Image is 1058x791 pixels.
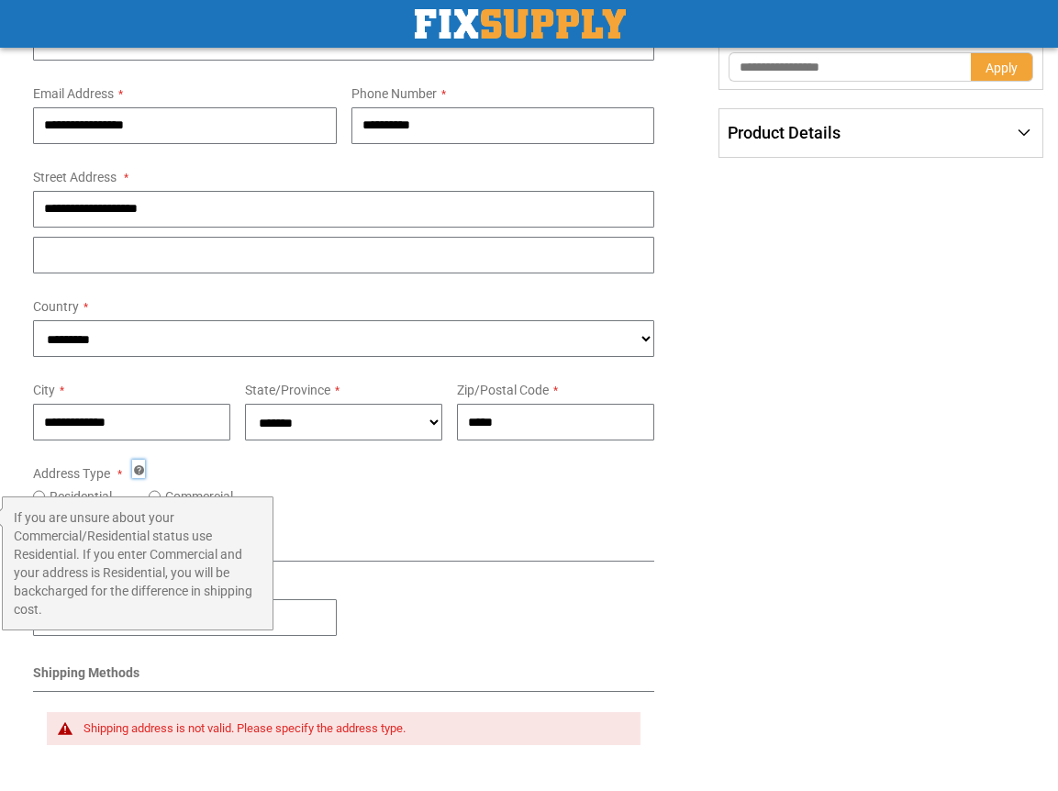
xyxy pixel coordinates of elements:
span: Country [33,299,79,314]
span: Street Address [33,170,117,184]
span: City [33,383,55,397]
img: Fix Industrial Supply [415,9,626,39]
span: Apply [986,61,1018,75]
label: Residential [50,487,112,506]
button: Apply [971,52,1033,82]
span: Zip/Postal Code [457,383,549,397]
a: store logo [415,9,626,39]
span: State/Province [245,383,330,397]
div: PO Number [33,533,654,562]
div: If you are unsure about your Commercial/Residential status use Residential. If you enter Commerci... [2,496,273,630]
span: Product Details [728,123,841,142]
span: Address Type [33,466,110,481]
div: Shipping address is not valid. Please specify the address type. [84,721,622,736]
label: Commercial [165,487,233,506]
div: Shipping Methods [33,663,654,692]
span: Email Address [33,86,114,101]
span: Phone Number [351,86,437,101]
